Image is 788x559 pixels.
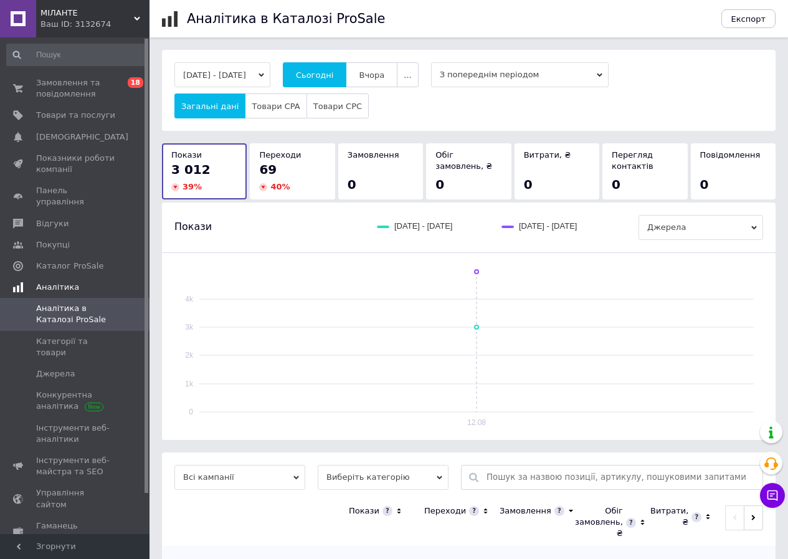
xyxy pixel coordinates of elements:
[575,505,623,540] div: Обіг замовлень, ₴
[36,239,70,251] span: Покупці
[40,19,150,30] div: Ваш ID: 3132674
[283,62,347,87] button: Сьогодні
[700,177,709,192] span: 0
[174,93,245,118] button: Загальні дані
[348,150,399,160] span: Замовлення
[171,150,202,160] span: Покази
[638,215,763,240] span: Джерела
[36,77,115,100] span: Замовлення та повідомлення
[404,70,411,80] span: ...
[435,150,492,171] span: Обіг замовлень, ₴
[424,505,466,517] div: Переходи
[185,351,194,360] text: 2k
[431,62,609,87] span: З попереднім періодом
[487,466,756,489] input: Пошук за назвою позиції, артикулу, пошуковими запитами
[183,182,202,191] span: 39 %
[721,9,776,28] button: Експорт
[318,465,449,490] span: Виберіть категорію
[36,336,115,358] span: Категорії та товари
[313,102,362,111] span: Товари CPC
[612,150,653,171] span: Перегляд контактів
[700,150,761,160] span: Повідомлення
[524,177,533,192] span: 0
[36,389,115,412] span: Конкурентна аналітика
[259,162,277,177] span: 69
[174,62,270,87] button: [DATE] - [DATE]
[36,368,75,380] span: Джерела
[187,11,385,26] h1: Аналітика в Каталозі ProSale
[500,505,551,517] div: Замовлення
[36,520,115,543] span: Гаманець компанії
[359,70,384,80] span: Вчора
[36,185,115,208] span: Панель управління
[349,505,379,517] div: Покази
[36,110,115,121] span: Товари та послуги
[435,177,444,192] span: 0
[36,131,128,143] span: [DEMOGRAPHIC_DATA]
[36,260,103,272] span: Каталог ProSale
[36,487,115,510] span: Управління сайтом
[36,455,115,477] span: Інструменти веб-майстра та SEO
[650,505,688,528] div: Витрати, ₴
[397,62,418,87] button: ...
[36,303,115,325] span: Аналітика в Каталозі ProSale
[296,70,334,80] span: Сьогодні
[36,282,79,293] span: Аналітика
[346,62,397,87] button: Вчора
[185,295,194,303] text: 4k
[306,93,369,118] button: Товари CPC
[348,177,356,192] span: 0
[259,150,301,160] span: Переходи
[171,162,211,177] span: 3 012
[245,93,306,118] button: Товари CPA
[524,150,571,160] span: Витрати, ₴
[128,77,143,88] span: 18
[467,418,486,427] text: 12.08
[185,380,194,388] text: 1k
[731,14,766,24] span: Експорт
[6,44,147,66] input: Пошук
[36,218,69,229] span: Відгуки
[40,7,134,19] span: МІЛАНТЕ
[760,483,785,508] button: Чат з покупцем
[189,408,193,416] text: 0
[612,177,620,192] span: 0
[174,220,212,234] span: Покази
[252,102,300,111] span: Товари CPA
[174,465,305,490] span: Всі кампанії
[270,182,290,191] span: 40 %
[185,323,194,332] text: 3k
[181,102,239,111] span: Загальні дані
[36,153,115,175] span: Показники роботи компанії
[36,423,115,445] span: Інструменти веб-аналітики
